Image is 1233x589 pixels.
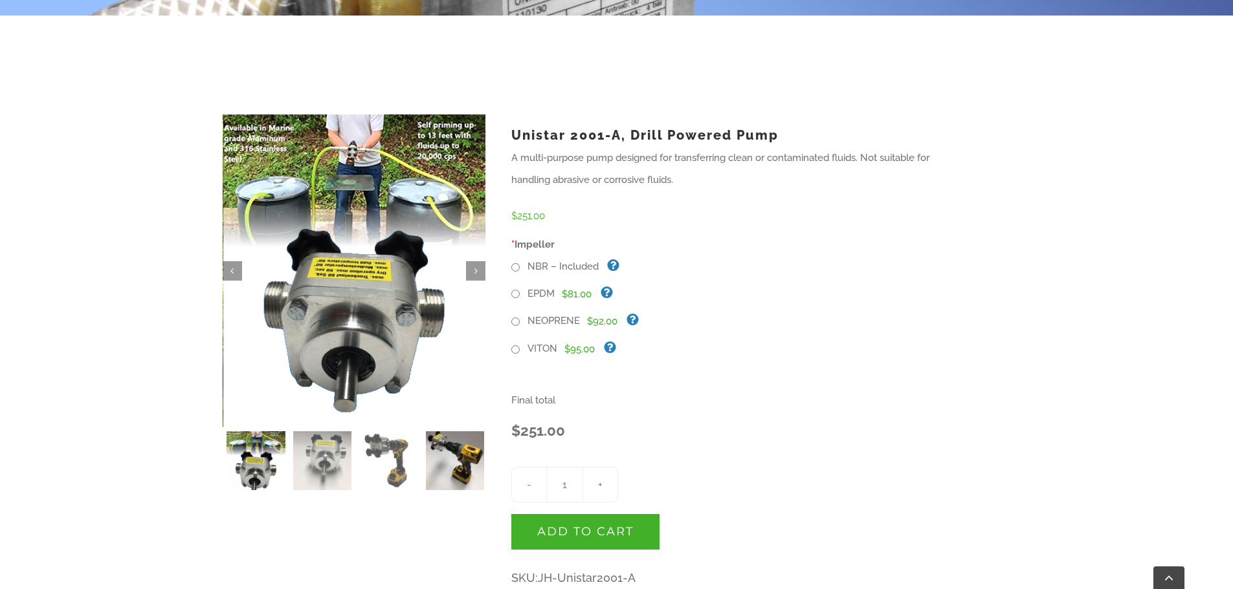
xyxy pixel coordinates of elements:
[511,345,520,354] input: VITON
[547,467,583,502] input: Qty
[511,263,520,272] input: NBR – Included
[466,261,485,281] a: 
[511,414,565,447] span: $251.00
[562,288,592,300] span: $81.00
[511,514,660,550] button: Add to cart
[359,431,418,490] img: 03c302_d77629797a63479f8080eae5e1384a97_mv2_d_1512_2016_s_2-100x100.jpg
[587,316,617,327] span: $92.00
[511,147,969,191] p: A multi-purpose pump designed for transferring clean or contaminated fluids. Not suitable for han...
[426,431,485,490] img: 03c302_a25ded2e9eff4833a1b8ff30ba547cb1_mv2_d_1512_2016_s_2-100x100.jpg
[511,124,969,147] h1: Unistar 2001-A, Drill Powered Pump
[511,210,517,222] span: $
[227,431,285,490] img: Unistar-1-100x100.png
[522,288,555,299] span: EPDM
[293,431,352,490] img: 03c302_d7fa8277d7434572895ec5b7f3048758_mv2_d_1512_2016_s_2-100x100.jpg
[502,233,979,255] label: Impeller
[522,315,580,327] span: NEOPRENE
[522,261,599,272] span: NBR – Included
[522,343,557,354] span: VITON
[538,571,636,584] span: JH-Unistar2001-A
[511,467,547,502] input: -
[511,317,520,326] input: NEOPRENE
[583,467,618,502] input: +
[511,389,969,411] dt: Final total
[511,210,545,222] bdi: 251.00
[564,343,595,355] span: $95.00
[223,261,242,281] a: 
[511,290,520,298] input: EPDM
